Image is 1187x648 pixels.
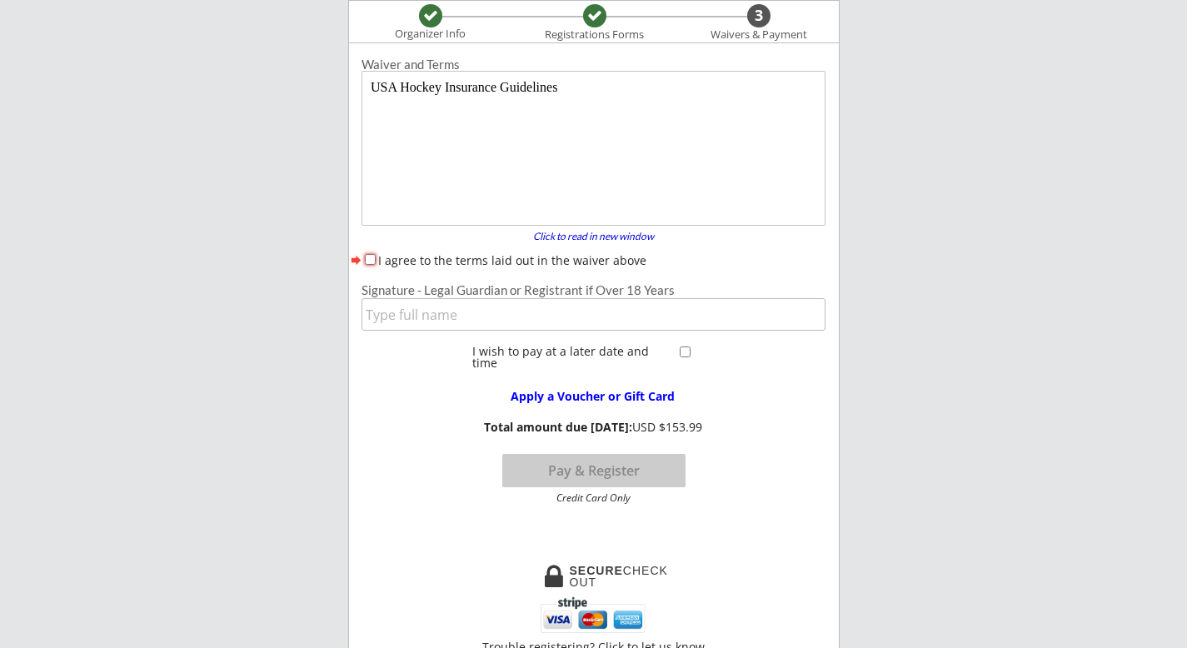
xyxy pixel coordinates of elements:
[362,298,825,331] input: Type full name
[362,58,825,71] div: Waiver and Terms
[484,419,632,435] strong: Total amount due [DATE]:
[502,454,686,487] button: Pay & Register
[349,252,363,268] button: forward
[523,232,665,242] div: Click to read in new window
[486,391,701,402] div: Apply a Voucher or Gift Card
[509,493,678,503] div: Credit Card Only
[7,7,457,148] body: USA Hockey Insurance Guidelines
[747,7,771,25] div: 3
[385,27,476,41] div: Organizer Info
[378,252,646,268] label: I agree to the terms laid out in the waiver above
[570,564,623,577] strong: SECURE
[362,284,825,297] div: Signature - Legal Guardian or Registrant if Over 18 Years
[479,421,708,435] div: USD $153.99
[701,28,816,42] div: Waivers & Payment
[570,565,669,588] div: CHECKOUT
[537,28,652,42] div: Registrations Forms
[523,232,665,245] a: Click to read in new window
[472,346,675,369] div: I wish to pay at a later date and time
